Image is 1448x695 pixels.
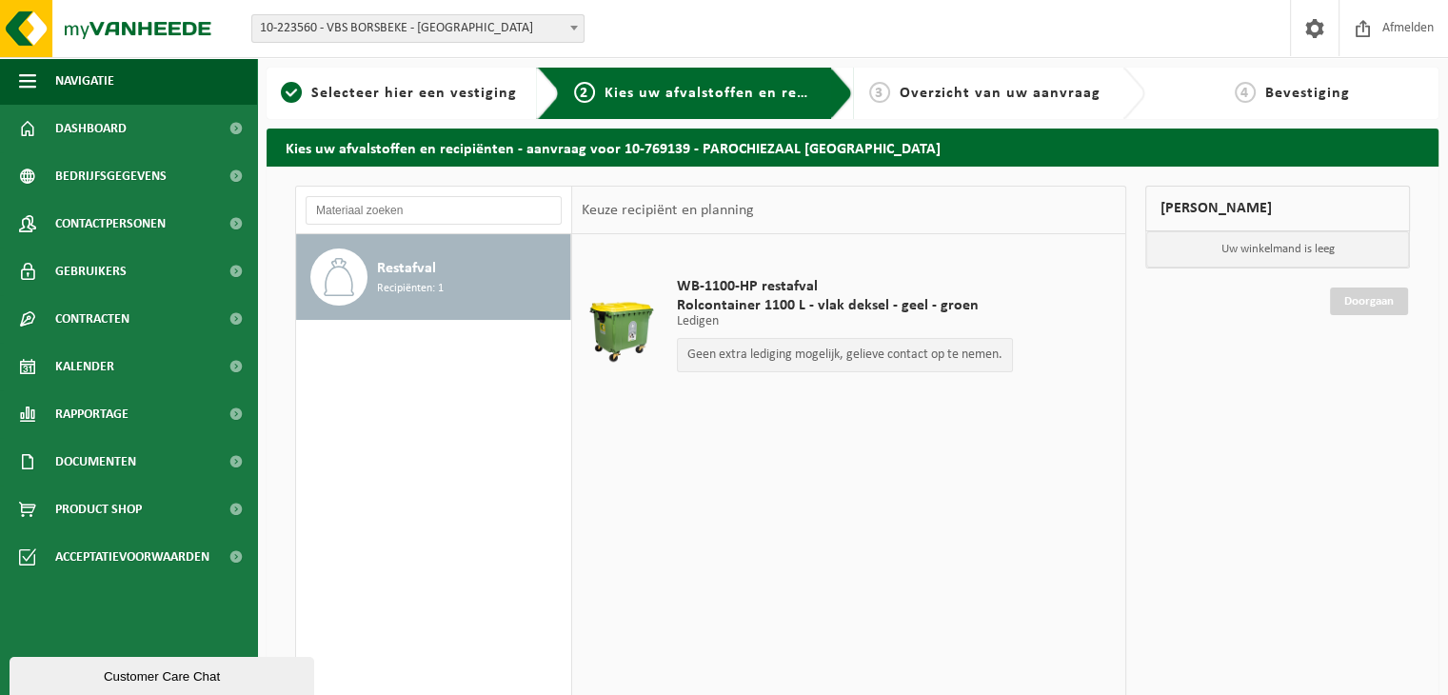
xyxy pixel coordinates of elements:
div: [PERSON_NAME] [1145,186,1410,231]
span: WB-1100-HP restafval [677,277,1013,296]
span: Rapportage [55,390,129,438]
p: Ledigen [677,315,1013,328]
span: Recipiënten: 1 [377,280,444,298]
span: Bedrijfsgegevens [55,152,167,200]
p: Uw winkelmand is leeg [1146,231,1409,268]
button: Restafval Recipiënten: 1 [296,234,571,320]
span: Restafval [377,257,436,280]
span: Overzicht van uw aanvraag [900,86,1101,101]
span: Navigatie [55,57,114,105]
span: 4 [1235,82,1256,103]
span: 10-223560 - VBS BORSBEKE - BORSBEKE [251,14,585,43]
span: 10-223560 - VBS BORSBEKE - BORSBEKE [252,15,584,42]
span: 2 [574,82,595,103]
span: Product Shop [55,486,142,533]
input: Materiaal zoeken [306,196,562,225]
span: Acceptatievoorwaarden [55,533,209,581]
a: Doorgaan [1330,288,1408,315]
div: Keuze recipiënt en planning [572,187,763,234]
span: Bevestiging [1265,86,1350,101]
span: Documenten [55,438,136,486]
span: Kies uw afvalstoffen en recipiënten [605,86,866,101]
span: Dashboard [55,105,127,152]
span: Gebruikers [55,248,127,295]
span: Contracten [55,295,129,343]
span: Rolcontainer 1100 L - vlak deksel - geel - groen [677,296,1013,315]
span: 3 [869,82,890,103]
a: 1Selecteer hier een vestiging [276,82,522,105]
iframe: chat widget [10,653,318,695]
span: Selecteer hier een vestiging [311,86,517,101]
span: 1 [281,82,302,103]
span: Contactpersonen [55,200,166,248]
span: Kalender [55,343,114,390]
p: Geen extra lediging mogelijk, gelieve contact op te nemen. [687,348,1002,362]
h2: Kies uw afvalstoffen en recipiënten - aanvraag voor 10-769139 - PAROCHIEZAAL [GEOGRAPHIC_DATA] [267,129,1438,166]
